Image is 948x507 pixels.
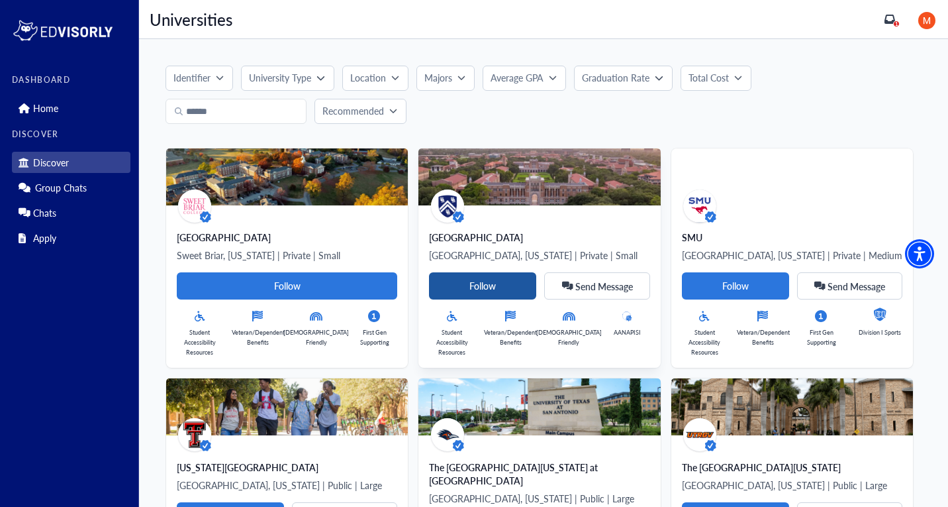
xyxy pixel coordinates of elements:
[429,272,536,300] button: Follow
[582,71,649,85] p: Graduation Rate
[173,71,211,85] p: Identifier
[884,14,895,25] a: inbox
[682,477,902,493] p: [GEOGRAPHIC_DATA], [US_STATE] | Public | Large
[483,66,566,91] button: Average GPA
[431,190,464,223] img: avatar
[166,99,307,124] input: Search
[178,190,211,223] img: avatar
[177,231,397,244] div: [GEOGRAPHIC_DATA]
[12,76,130,85] label: DASHBOARD
[33,233,56,244] p: Apply
[681,66,751,91] button: Total Cost
[177,247,397,263] p: Sweet Briar, [US_STATE] | Private | Small
[429,461,649,487] div: The [GEOGRAPHIC_DATA][US_STATE] at [GEOGRAPHIC_DATA]
[177,272,397,300] button: Follow
[166,66,233,91] button: Identifier
[859,327,901,337] p: Division I Sports
[544,272,650,300] button: Send Message
[682,327,728,357] p: Student Accessibility Resources
[683,418,716,451] img: avatar
[614,327,641,337] p: AANAPISI
[828,282,885,290] span: Send Message
[429,247,649,263] p: [GEOGRAPHIC_DATA], [US_STATE] | Private | Small
[418,378,660,435] img: a group of people posing for a photo
[797,272,903,300] button: Send Message
[682,247,902,263] p: [GEOGRAPHIC_DATA], [US_STATE] | Private | Medium
[671,148,913,205] img: Use%20This%20Image.jpg
[12,17,114,44] img: logo
[166,148,408,205] img: Main%20Profile%20Banner_Final.png
[429,231,649,244] div: [GEOGRAPHIC_DATA]
[12,130,130,139] label: DISCOVER
[350,71,386,85] p: Location
[671,148,913,368] a: avatar SMU[GEOGRAPHIC_DATA], [US_STATE] | Private | MediumFollowSend MessageStudent Accessibility...
[918,12,935,29] img: image
[905,239,934,268] div: Accessibility Menu
[12,177,130,198] div: Group Chats
[418,148,660,368] a: a person walking in front of a buildingavatar [GEOGRAPHIC_DATA][GEOGRAPHIC_DATA], [US_STATE] | Pr...
[342,66,408,91] button: Location
[429,490,649,506] p: [GEOGRAPHIC_DATA], [US_STATE] | Public | Large
[33,157,69,168] p: Discover
[688,71,729,85] p: Total Cost
[241,66,334,91] button: University Type
[232,327,285,347] p: Veteran/Dependent Benefits
[12,152,130,173] div: Discover
[352,327,397,347] p: First Gen Supporting
[682,231,902,244] div: SMU
[150,12,232,27] p: Universities
[429,327,475,357] p: Student Accessibility Resources
[418,148,660,205] img: a person walking in front of a building
[574,66,672,91] button: Graduation Rate
[283,327,349,347] p: [DEMOGRAPHIC_DATA] Friendly
[12,227,130,249] div: Apply
[671,378,913,435] img: A brick archway flanked by palm trees, leading to a pathway with people walking and sitting on be...
[737,327,790,347] p: Veteran/Dependent Benefits
[424,71,452,85] p: Majors
[33,207,56,219] p: Chats
[177,461,397,474] div: [US_STATE][GEOGRAPHIC_DATA]
[682,461,902,474] div: The [GEOGRAPHIC_DATA][US_STATE]
[416,66,475,91] button: Majors
[177,477,397,493] p: [GEOGRAPHIC_DATA], [US_STATE] | Public | Large
[683,190,716,223] img: avatar
[798,327,844,347] p: First Gen Supporting
[178,418,211,451] img: avatar
[166,148,408,368] a: avatar [GEOGRAPHIC_DATA]Sweet Briar, [US_STATE] | Private | SmallFollowStudent Accessibility Reso...
[895,21,898,27] span: 1
[431,418,464,451] img: avatar
[314,99,406,124] button: Recommended
[491,71,544,85] p: Average GPA
[536,327,602,347] p: [DEMOGRAPHIC_DATA] Friendly
[33,103,58,114] p: Home
[484,327,537,347] p: Veteran/Dependent Benefits
[166,378,408,435] img: a group of people walking on a sidewalk
[177,327,222,357] p: Student Accessibility Resources
[12,97,130,119] div: Home
[322,104,384,118] p: Recommended
[575,282,633,290] span: Send Message
[35,182,87,194] p: Group Chats
[249,71,311,85] p: University Type
[682,272,789,300] button: Follow
[12,202,130,223] div: Chats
